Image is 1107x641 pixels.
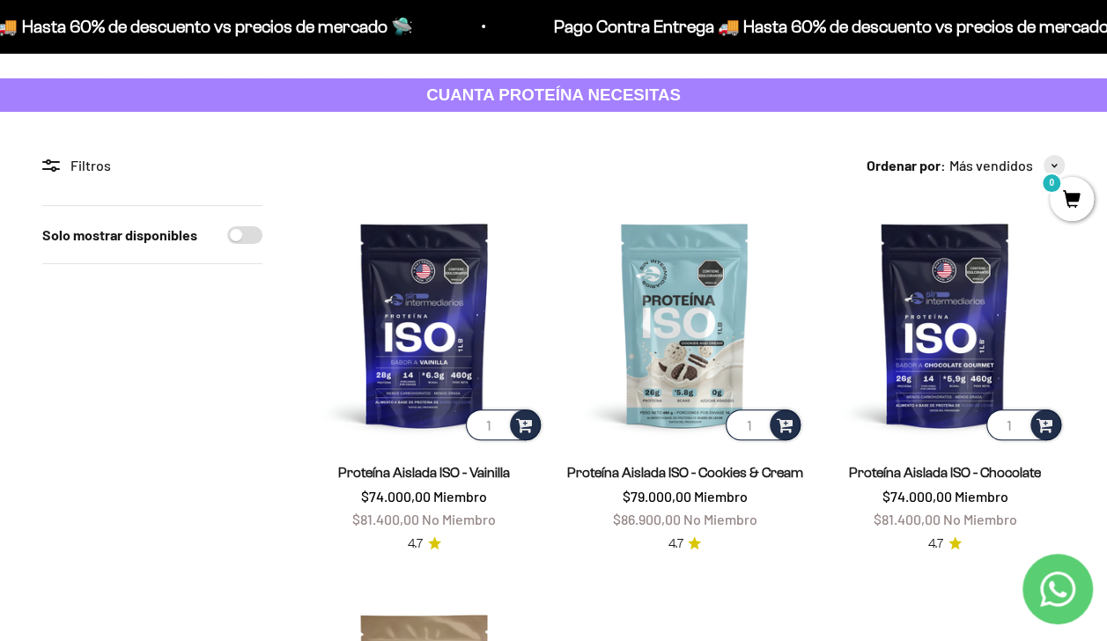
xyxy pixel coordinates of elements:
[433,488,487,505] span: Miembro
[566,465,802,480] a: Proteína Aislada ISO - Cookies & Cream
[825,205,1065,445] img: Proteína Aislada ISO - Chocolate
[408,534,423,554] span: 4.7
[305,205,544,445] img: Proteína Aislada ISO - Vainilla
[338,465,510,480] a: Proteína Aislada ISO - Vainilla
[42,154,262,177] div: Filtros
[1050,191,1094,210] a: 0
[949,154,1065,177] button: Más vendidos
[361,488,431,505] span: $74.000,00
[874,511,941,527] span: $81.400,00
[1041,173,1062,194] mark: 0
[683,511,756,527] span: No Miembro
[426,85,681,104] strong: CUANTA PROTEÍNA NECESITAS
[949,154,1033,177] span: Más vendidos
[867,154,946,177] span: Ordenar por:
[422,511,496,527] span: No Miembro
[668,534,701,554] a: 4.74.7 de 5.0 estrellas
[668,534,683,554] span: 4.7
[882,488,952,505] span: $74.000,00
[42,224,197,247] label: Solo mostrar disponibles
[928,534,943,554] span: 4.7
[408,534,441,554] a: 4.74.7 de 5.0 estrellas
[955,488,1008,505] span: Miembro
[612,511,680,527] span: $86.900,00
[928,534,962,554] a: 4.74.7 de 5.0 estrellas
[622,488,690,505] span: $79.000,00
[352,511,419,527] span: $81.400,00
[943,511,1017,527] span: No Miembro
[849,465,1041,480] a: Proteína Aislada ISO - Chocolate
[565,205,805,445] img: Proteína Aislada ISO - Cookies & Cream
[693,488,747,505] span: Miembro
